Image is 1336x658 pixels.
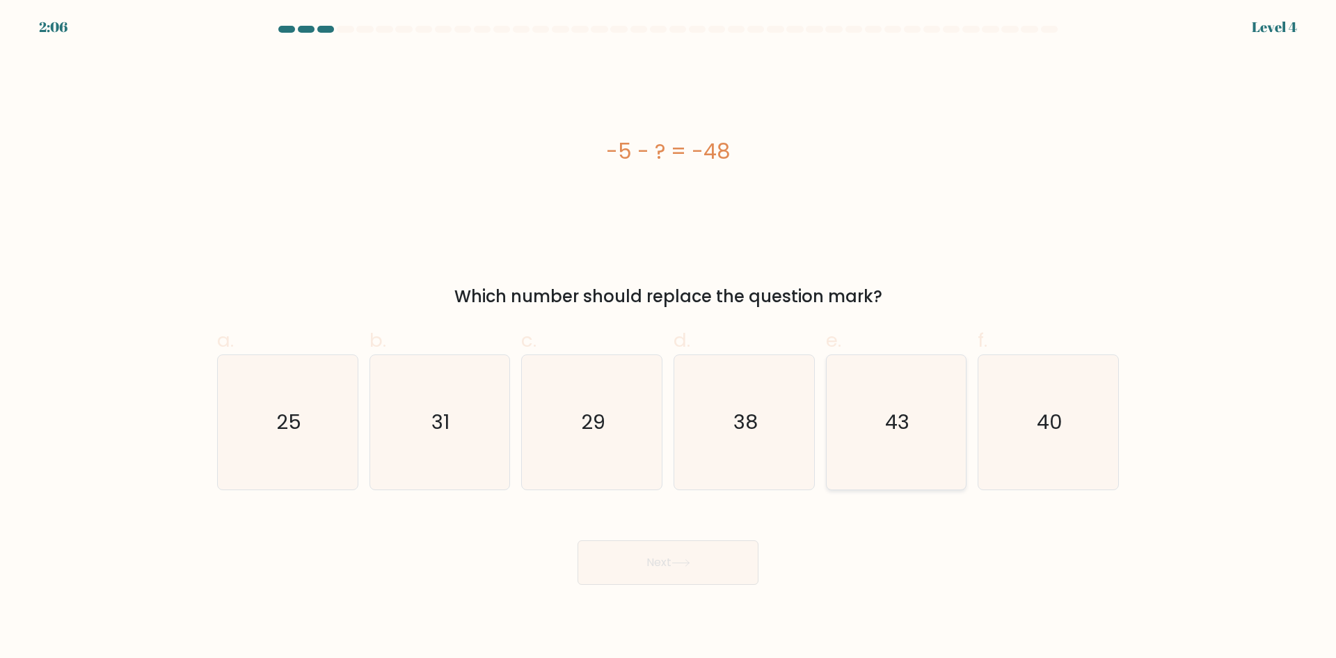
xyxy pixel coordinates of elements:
[39,17,67,38] div: 2:06
[674,327,690,354] span: d.
[369,327,386,354] span: b.
[578,540,758,585] button: Next
[276,408,301,436] text: 25
[581,408,605,436] text: 29
[885,408,909,436] text: 43
[521,327,536,354] span: c.
[978,327,987,354] span: f.
[826,327,841,354] span: e.
[217,327,234,354] span: a.
[1037,408,1063,436] text: 40
[733,408,758,436] text: 38
[217,136,1119,167] div: -5 - ? = -48
[1252,17,1297,38] div: Level 4
[225,284,1111,309] div: Which number should replace the question mark?
[432,408,450,436] text: 31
